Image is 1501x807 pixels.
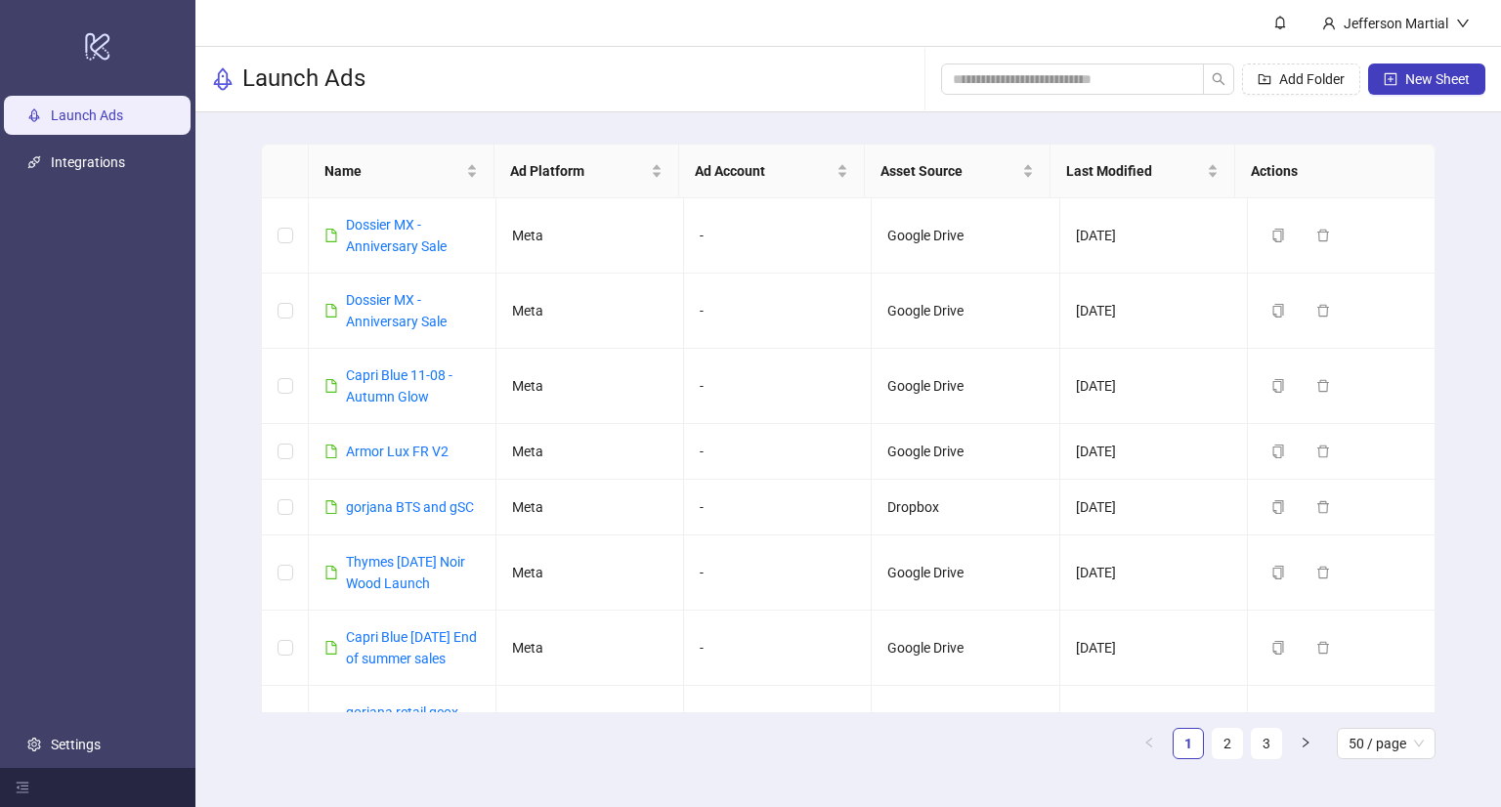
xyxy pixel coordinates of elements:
[872,198,1059,274] td: Google Drive
[324,500,338,514] span: file
[496,198,684,274] td: Meta
[872,274,1059,349] td: Google Drive
[346,292,447,329] a: Dossier MX - Anniversary Sale
[346,367,452,404] a: Capri Blue 11-08 - Autumn Glow
[684,198,872,274] td: -
[1316,304,1330,318] span: delete
[1405,71,1470,87] span: New Sheet
[496,424,684,480] td: Meta
[51,154,125,170] a: Integrations
[1290,728,1321,759] button: right
[1456,17,1470,30] span: down
[1316,641,1330,655] span: delete
[1271,379,1285,393] span: copy
[1251,728,1282,759] li: 3
[346,499,474,515] a: gorjana BTS and gSC
[1252,729,1281,758] a: 3
[1134,728,1165,759] button: left
[1271,500,1285,514] span: copy
[1271,566,1285,579] span: copy
[1051,145,1236,198] th: Last Modified
[510,160,648,182] span: Ad Platform
[346,217,447,254] a: Dossier MX - Anniversary Sale
[1060,535,1248,611] td: [DATE]
[1384,72,1397,86] span: plus-square
[865,145,1051,198] th: Asset Source
[1316,566,1330,579] span: delete
[211,67,235,91] span: rocket
[16,781,29,794] span: menu-fold
[324,160,462,182] span: Name
[346,704,458,742] a: gorjana retail geox ads
[324,304,338,318] span: file
[1213,729,1242,758] a: 2
[1060,424,1248,480] td: [DATE]
[880,160,1018,182] span: Asset Source
[1316,445,1330,458] span: delete
[1349,729,1424,758] span: 50 / page
[324,379,338,393] span: file
[496,611,684,686] td: Meta
[684,424,872,480] td: -
[1336,13,1456,34] div: Jefferson Martial
[346,629,477,666] a: Capri Blue [DATE] End of summer sales
[1271,641,1285,655] span: copy
[679,145,865,198] th: Ad Account
[1271,445,1285,458] span: copy
[872,686,1059,761] td: Dropbox
[684,535,872,611] td: -
[1316,500,1330,514] span: delete
[324,641,338,655] span: file
[346,444,449,459] a: Armor Lux FR V2
[496,535,684,611] td: Meta
[1060,480,1248,535] td: [DATE]
[51,107,123,123] a: Launch Ads
[1271,229,1285,242] span: copy
[1143,737,1155,748] span: left
[1212,72,1225,86] span: search
[1066,160,1204,182] span: Last Modified
[872,424,1059,480] td: Google Drive
[1060,349,1248,424] td: [DATE]
[1258,72,1271,86] span: folder-add
[496,686,684,761] td: Meta
[309,145,494,198] th: Name
[51,737,101,752] a: Settings
[1279,71,1345,87] span: Add Folder
[324,445,338,458] span: file
[695,160,833,182] span: Ad Account
[1173,728,1204,759] li: 1
[1316,229,1330,242] span: delete
[872,611,1059,686] td: Google Drive
[1060,686,1248,761] td: [DATE]
[496,349,684,424] td: Meta
[684,480,872,535] td: -
[1290,728,1321,759] li: Next Page
[324,229,338,242] span: file
[684,349,872,424] td: -
[1060,611,1248,686] td: [DATE]
[1134,728,1165,759] li: Previous Page
[496,480,684,535] td: Meta
[1235,145,1421,198] th: Actions
[324,566,338,579] span: file
[1300,737,1311,748] span: right
[684,686,872,761] td: -
[684,611,872,686] td: -
[1060,274,1248,349] td: [DATE]
[1322,17,1336,30] span: user
[496,274,684,349] td: Meta
[684,274,872,349] td: -
[1174,729,1203,758] a: 1
[494,145,680,198] th: Ad Platform
[1212,728,1243,759] li: 2
[872,535,1059,611] td: Google Drive
[1242,64,1360,95] button: Add Folder
[1368,64,1485,95] button: New Sheet
[872,480,1059,535] td: Dropbox
[1271,304,1285,318] span: copy
[1060,198,1248,274] td: [DATE]
[1273,16,1287,29] span: bell
[1337,728,1436,759] div: Page Size
[242,64,365,95] h3: Launch Ads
